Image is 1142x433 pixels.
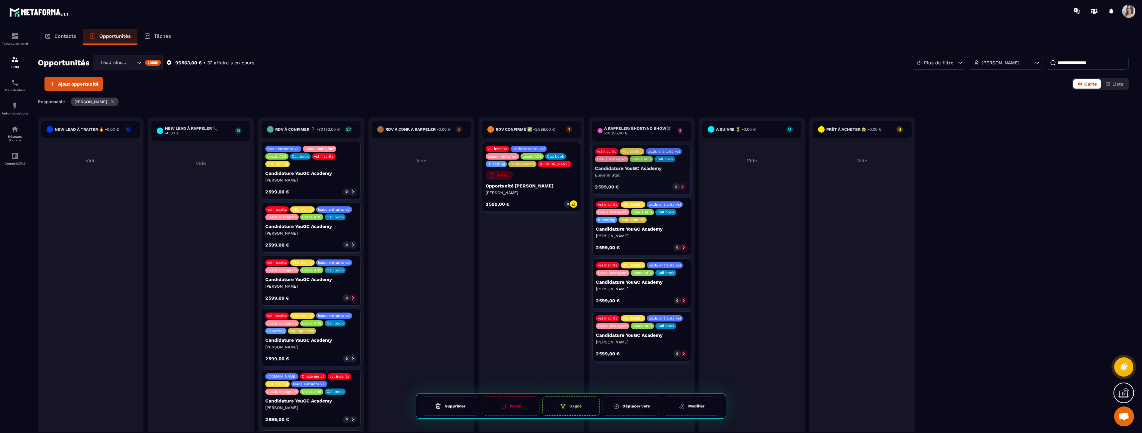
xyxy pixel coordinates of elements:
[486,190,577,195] p: [PERSON_NAME]
[649,149,681,154] p: leads entrants vsl
[265,231,357,236] p: [PERSON_NAME]
[2,162,28,165] p: Comptabilité
[657,210,674,214] p: Call book
[523,154,542,159] p: Leads ADS
[439,127,450,132] span: 0,00 €
[346,296,348,300] p: 0
[318,314,350,318] p: leads entrants vsl
[2,74,28,97] a: schedulerschedulerPlanificateur
[267,268,297,272] p: Leads Instagram
[54,33,76,39] p: Contacts
[510,162,534,166] p: Reprogrammé
[657,324,674,328] p: Call book
[1114,406,1134,426] div: Ouvrir le chat
[265,284,357,289] p: [PERSON_NAME]
[275,127,340,132] h6: RDV à confimer ❓ -
[346,243,348,247] p: 0
[596,286,688,292] p: [PERSON_NAME]
[314,154,334,159] p: vsl inscrits
[598,316,617,321] p: vsl inscrits
[58,81,99,87] span: Ajout opportunité
[510,404,521,408] h6: Perdu
[265,243,289,247] p: 2 599,00 €
[924,60,953,65] p: Plus de filtre
[598,271,627,275] p: Leads Instagram
[535,127,555,132] span: 2 599,00 €
[2,111,28,115] p: Automatisations
[486,183,577,188] p: Opportunité [PERSON_NAME]
[2,27,28,50] a: formationformationTableau de bord
[346,189,348,194] p: 0
[267,374,296,379] p: [DOMAIN_NAME]
[598,202,617,207] p: vsl inscrits
[175,60,202,66] p: 95 563,00 €
[2,88,28,92] p: Planificateur
[596,351,620,356] p: 2 599,00 €
[2,65,28,69] p: CRM
[623,149,643,154] p: VSL Mailing
[606,131,627,135] span: 10 396,00 €
[1112,81,1123,87] span: Liste
[302,390,321,394] p: Leads ADS
[566,127,572,131] p: 1
[598,263,617,267] p: vsl inscrits
[2,135,28,142] p: Réseaux Sociaux
[292,260,313,265] p: VSL Mailing
[327,268,344,272] p: Call book
[302,321,321,325] p: Leads ADS
[267,162,288,166] p: VSL Mailing
[676,351,678,356] p: 0
[9,6,69,18] img: logo
[488,154,517,159] p: Leads Instagram
[305,147,334,151] p: Leads Instagram
[2,120,28,147] a: social-networksocial-networkRéseaux Sociaux
[569,404,582,408] h6: Gagné
[38,29,83,45] a: Contacts
[265,296,289,300] p: 2 599,00 €
[982,60,1020,65] p: [PERSON_NAME]
[1084,81,1097,87] span: Carte
[623,202,643,207] p: VSL Mailing
[267,154,286,159] p: Leads ADS
[346,417,348,422] p: 0
[293,382,325,386] p: leads entrants vsl
[327,215,344,219] p: Call book
[318,127,340,132] span: 70 173,00 €
[330,374,349,379] p: vsl inscrits
[620,218,645,222] p: Reprogrammé
[327,321,344,325] p: Call book
[676,245,678,250] p: 0
[649,263,681,267] p: leads entrants vsl
[265,417,289,422] p: 2 599,00 €
[327,390,344,394] p: Call book
[292,314,313,318] p: VSL Mailing
[292,154,309,159] p: Call book
[744,127,756,132] span: 0,00 €
[267,382,288,386] p: VSL Mailing
[83,29,137,45] a: Opportunités
[165,126,232,135] h6: New lead à RAPPELER 📞 -
[145,60,161,66] div: Créer
[346,356,348,361] p: 0
[1073,79,1101,89] button: Carte
[676,184,678,189] p: 0
[107,127,119,132] span: 0,00 €
[38,99,68,104] p: Responsable :
[292,207,313,212] p: VSL Mailing
[11,125,19,133] img: social-network
[93,55,163,70] div: Search for option
[567,202,569,206] p: 0
[318,260,350,265] p: leads entrants vsl
[235,128,242,133] p: 0
[445,404,465,408] h6: Supprimer
[622,404,650,408] h6: Déplacer vers
[204,60,205,66] p: •
[154,33,171,39] p: Tâches
[167,131,179,135] span: 0,00 €
[265,337,357,343] p: Candidature YouGC Academy
[455,127,462,131] p: 0
[513,147,545,151] p: leads entrants vsl
[488,162,505,166] p: R1 setting
[41,158,140,163] p: Vide
[596,332,688,338] p: Candidature YouGC Academy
